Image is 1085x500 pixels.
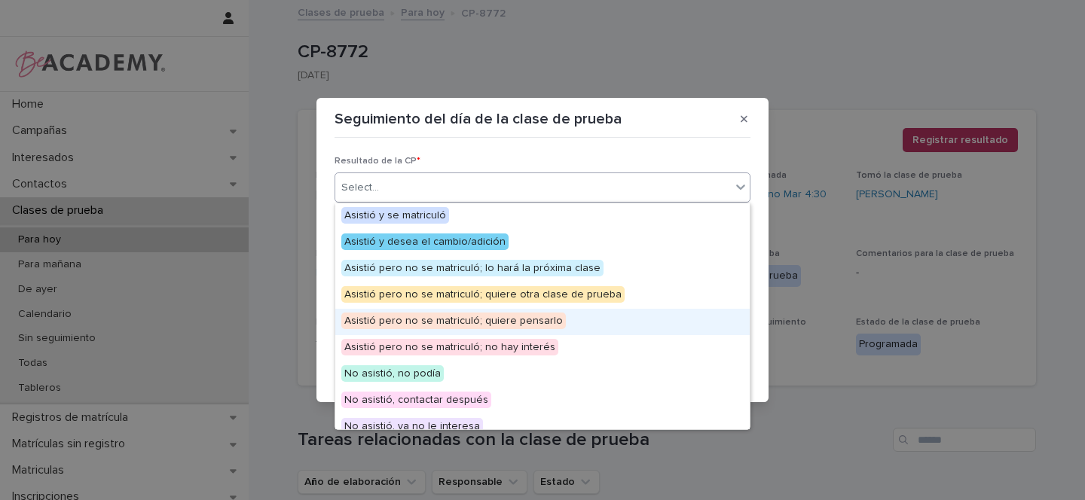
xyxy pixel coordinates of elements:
[335,282,750,309] div: Asistió pero no se matriculó; quiere otra clase de prueba
[335,388,750,414] div: No asistió, contactar después
[335,157,420,166] span: Resultado de la CP
[341,312,566,329] span: Asistió pero no se matriculó; quiere pensarlo
[341,207,449,224] span: Asistió y se matriculó
[341,260,604,276] span: Asistió pero no se matriculó; lo hará la próxima clase
[335,309,750,335] div: Asistió pero no se matriculó; quiere pensarlo
[335,256,750,282] div: Asistió pero no se matriculó; lo hará la próxima clase
[341,286,625,303] span: Asistió pero no se matriculó; quiere otra clase de prueba
[341,339,558,355] span: Asistió pero no se matriculó; no hay interés
[341,365,444,382] span: No asistió, no podía
[341,180,379,196] div: Select...
[335,110,622,128] p: Seguimiento del día de la clase de prueba
[341,418,483,434] span: No asistió, ya no le interesa
[335,414,750,441] div: No asistió, ya no le interesa
[335,361,750,388] div: No asistió, no podía
[335,203,750,230] div: Asistió y se matriculó
[341,392,491,408] span: No asistió, contactar después
[335,230,750,256] div: Asistió y desea el cambio/adición
[335,335,750,361] div: Asistió pero no se matriculó; no hay interés
[341,233,509,250] span: Asistió y desea el cambio/adición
